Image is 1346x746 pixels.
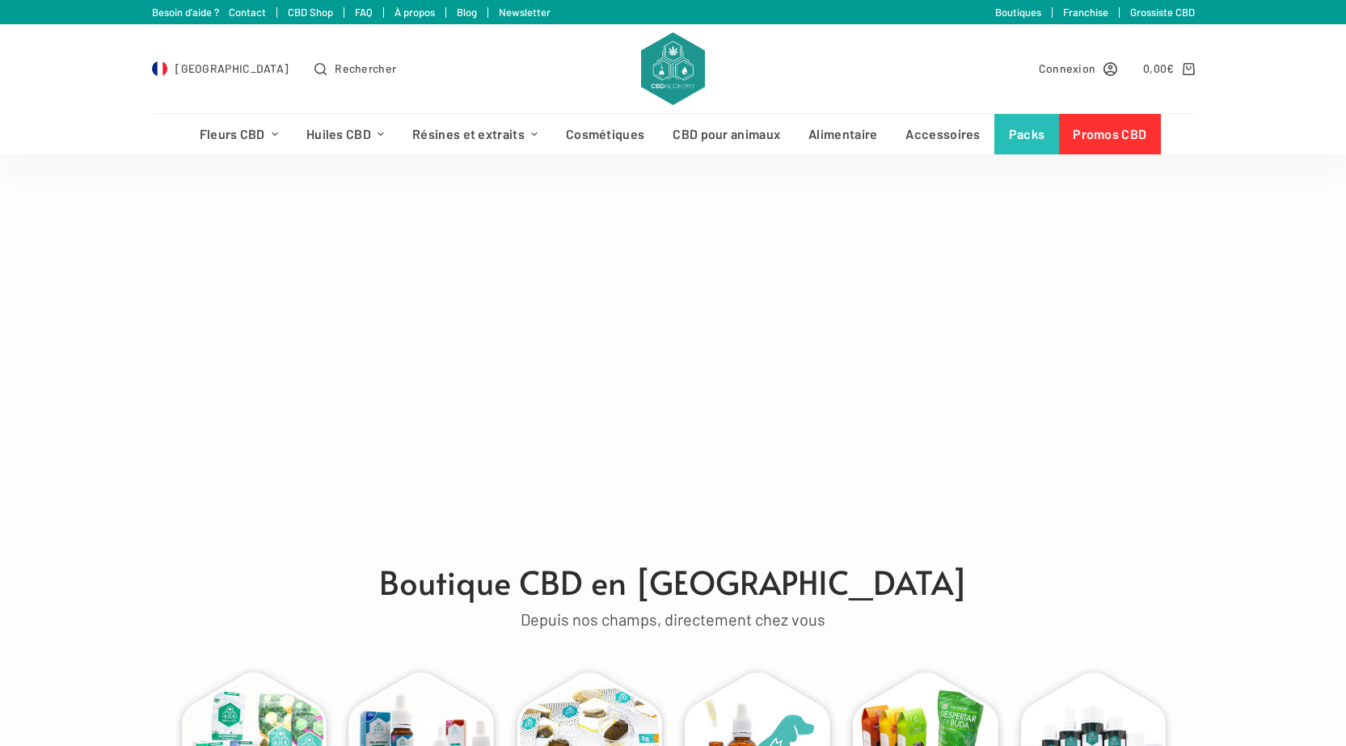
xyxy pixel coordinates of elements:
[314,59,396,78] button: Ouvrir le formulaire de recherche
[795,114,892,154] a: Alimentaire
[152,61,168,77] img: FR Flag
[457,6,477,19] a: Blog
[1039,59,1096,78] span: Connexion
[175,59,289,78] span: [GEOGRAPHIC_DATA]
[1143,61,1175,75] bdi: 0,00
[1039,59,1118,78] a: Connexion
[152,6,266,19] a: Besoin d'aide ? Contact
[292,114,398,154] a: Huiles CBD
[160,606,1187,633] div: Depuis nos champs, directement chez vous
[288,6,333,19] a: CBD Shop
[160,558,1187,606] h1: Boutique CBD en [GEOGRAPHIC_DATA]
[499,6,551,19] a: Newsletter
[12,327,38,353] img: previous arrow
[185,114,1161,154] nav: Menu d’en-tête
[152,59,289,78] a: Select Country
[1059,114,1161,154] a: Promos CBD
[659,114,795,154] a: CBD pour animaux
[1167,61,1174,75] span: €
[1308,327,1334,353] img: next arrow
[399,114,552,154] a: Résines et extraits
[395,6,435,19] a: À propos
[185,114,292,154] a: Fleurs CBD
[1063,6,1108,19] a: Franchise
[892,114,994,154] a: Accessoires
[995,6,1041,19] a: Boutiques
[641,32,704,105] img: CBD Alchemy
[994,114,1059,154] a: Packs
[355,6,373,19] a: FAQ
[1143,59,1194,78] a: Panier d’achat
[552,114,659,154] a: Cosmétiques
[1130,6,1195,19] a: Grossiste CBD
[335,59,396,78] span: Rechercher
